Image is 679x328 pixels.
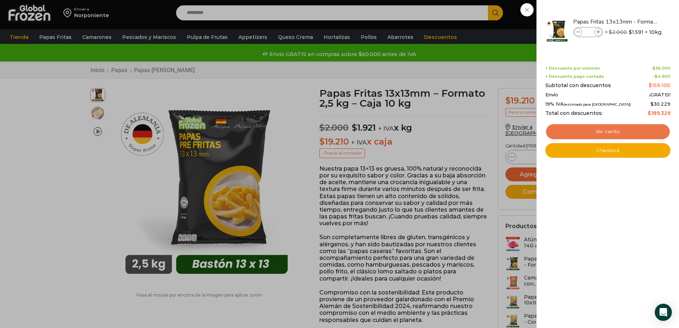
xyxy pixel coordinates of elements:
[655,304,672,321] div: Open Intercom Messenger
[655,74,670,79] bdi: 4.900
[545,74,604,79] span: + Descuento pago contado
[649,82,670,89] bdi: 159.100
[650,101,654,107] span: $
[629,29,643,36] bdi: 1.591
[564,102,631,106] small: (estimado para [GEOGRAPHIC_DATA])
[545,143,670,158] a: Checkout
[650,101,670,107] span: 30.229
[545,66,600,71] span: + Descuento por volumen
[605,27,662,37] span: × × 10kg
[648,110,670,116] bdi: 189.329
[609,29,627,35] bdi: 2.000
[649,82,652,89] span: $
[655,74,658,79] span: $
[583,28,593,36] input: Product quantity
[545,123,670,140] a: Ver carrito
[651,66,670,71] span: -
[629,29,632,36] span: $
[653,66,655,71] span: $
[573,18,658,26] a: Papas Fritas 13x13mm - Formato 2,5 kg - Caja 10 kg
[649,92,670,98] span: ¡GRATIS!
[545,101,631,107] span: 19% IVA
[653,74,670,79] span: -
[545,92,558,98] span: Envío
[653,66,670,71] bdi: 36.000
[545,110,603,116] span: Total con descuentos:
[609,29,612,35] span: $
[545,82,611,89] span: Subtotal con descuentos
[648,110,651,116] span: $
